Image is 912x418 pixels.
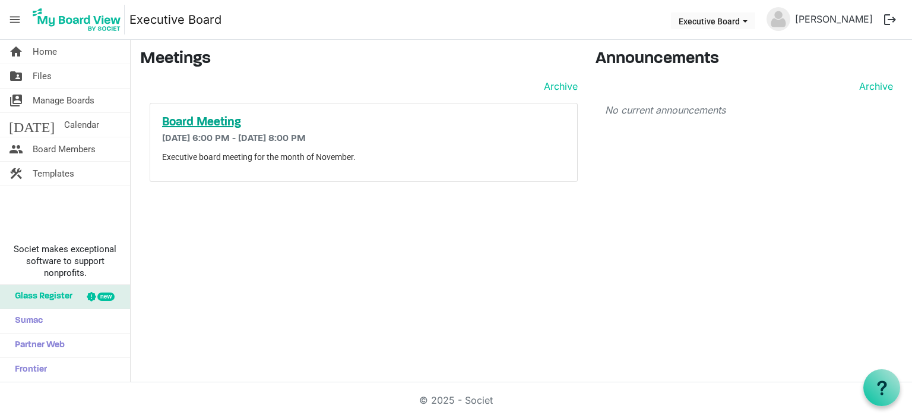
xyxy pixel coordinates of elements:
[596,49,903,70] h3: Announcements
[33,137,96,161] span: Board Members
[671,12,755,29] button: Executive Board dropdownbutton
[878,7,902,32] button: logout
[9,334,65,357] span: Partner Web
[790,7,878,31] a: [PERSON_NAME]
[29,5,129,34] a: My Board View Logo
[767,7,790,31] img: no-profile-picture.svg
[539,79,578,93] a: Archive
[9,309,43,333] span: Sumac
[605,103,894,117] p: No current announcements
[33,64,52,88] span: Files
[162,152,356,162] span: Executive board meeting for the month of November.
[9,64,23,88] span: folder_shared
[140,49,578,70] h3: Meetings
[97,293,115,301] div: new
[9,113,55,137] span: [DATE]
[64,113,99,137] span: Calendar
[9,40,23,64] span: home
[419,394,493,406] a: © 2025 - Societ
[9,285,72,309] span: Glass Register
[9,89,23,112] span: switch_account
[33,89,94,112] span: Manage Boards
[33,40,57,64] span: Home
[9,162,23,186] span: construction
[129,8,221,32] a: Executive Board
[162,115,565,130] a: Board Meeting
[9,137,23,161] span: people
[4,8,26,31] span: menu
[29,5,125,34] img: My Board View Logo
[854,79,893,93] a: Archive
[33,162,74,186] span: Templates
[162,133,565,144] h6: [DATE] 6:00 PM - [DATE] 8:00 PM
[9,358,47,382] span: Frontier
[5,243,125,279] span: Societ makes exceptional software to support nonprofits.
